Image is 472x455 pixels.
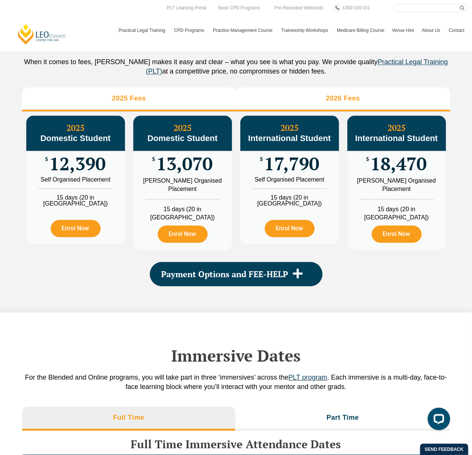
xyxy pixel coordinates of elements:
[445,20,468,41] a: Contact
[26,188,125,207] li: 15 days (20 in [GEOGRAPHIC_DATA])
[158,225,208,243] a: Enrol Now
[277,20,333,41] a: Traineeship Workshops
[246,177,333,183] div: Self Organised Placement
[112,94,146,103] h3: 2025 Fees
[22,373,450,392] p: For the Blended and Online programs, you will take part in three ‘immersives’ across the . Each i...
[157,156,213,171] span: 13,070
[216,4,262,12] a: Book CPD Programs
[113,413,144,422] h3: Full Time
[240,123,339,143] h3: 2025
[32,177,119,183] div: Self Organised Placement
[372,225,422,243] a: Enrol Now
[388,20,418,41] a: Venue Hire
[115,20,170,41] a: Practical Legal Training
[288,374,327,381] a: PLT program
[22,57,450,76] p: When it comes to fees, [PERSON_NAME] makes it easy and clear – what you see is what you pay. We p...
[347,123,446,143] h3: 2025
[347,199,446,222] li: 15 days (20 in [GEOGRAPHIC_DATA])
[165,4,208,12] a: PLT Learning Portal
[22,438,450,450] h3: Full Time Immersive Attendance Dates
[371,156,427,171] span: 18,470
[139,177,226,193] div: [PERSON_NAME] Organised Placement
[22,346,450,365] h2: Immersive Dates
[355,134,438,143] span: International Student
[133,199,232,222] li: 15 days (20 in [GEOGRAPHIC_DATA])
[327,413,359,422] h3: Part Time
[326,94,360,103] h3: 2026 Fees
[133,123,232,143] h3: 2025
[353,177,440,193] div: [PERSON_NAME] Organised Placement
[45,156,48,162] span: $
[342,5,370,11] span: 1300 039 031
[341,4,372,12] a: 1300 039 031
[260,156,263,162] span: $
[240,188,339,207] li: 15 days (20 in [GEOGRAPHIC_DATA])
[50,156,106,171] span: 12,390
[422,405,453,436] iframe: LiveChat chat widget
[264,156,319,171] span: 17,790
[418,20,445,41] a: About Us
[147,134,217,143] span: Domestic Student
[26,123,125,143] h3: 2025
[209,20,277,41] a: Practice Management Course
[248,134,331,143] span: International Student
[152,156,155,162] span: $
[161,270,288,278] span: Payment Options and FEE-HELP
[40,134,110,143] span: Domestic Student
[366,156,369,162] span: $
[333,20,388,41] a: Medicare Billing Course
[265,220,315,237] a: Enrol Now
[17,24,67,45] a: [PERSON_NAME] Centre for Law
[51,220,101,237] a: Enrol Now
[273,4,326,12] a: Pre-Recorded Webcasts
[170,20,209,41] a: CPD Programs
